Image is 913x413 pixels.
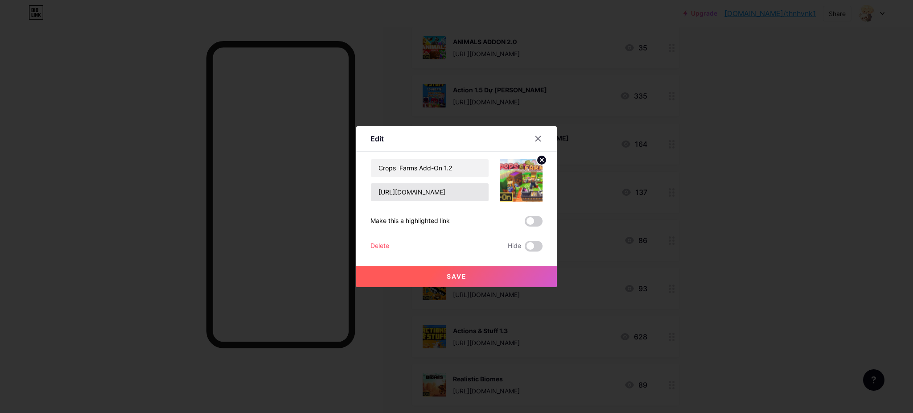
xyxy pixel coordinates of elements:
div: Delete [370,241,389,252]
div: Make this a highlighted link [370,216,450,227]
input: Title [371,159,489,177]
div: Edit [370,133,384,144]
button: Save [356,266,557,287]
input: URL [371,183,489,201]
span: Save [447,273,467,280]
span: Hide [508,241,521,252]
img: link_thumbnail [500,159,543,202]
